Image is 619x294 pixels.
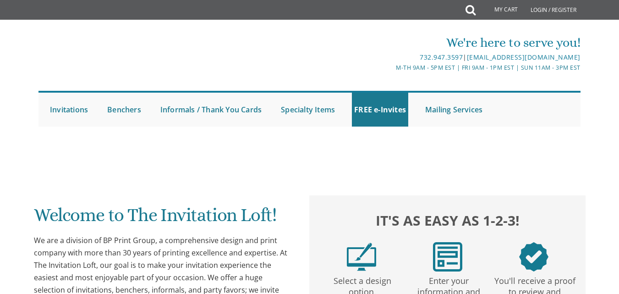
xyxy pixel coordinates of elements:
a: My Cart [475,1,524,19]
a: Invitations [48,93,90,127]
img: step3.png [519,242,548,272]
a: FREE e-Invites [352,93,408,127]
a: [EMAIL_ADDRESS][DOMAIN_NAME] [467,53,581,61]
a: Informals / Thank You Cards [158,93,264,127]
a: 732.947.3597 [420,53,463,61]
img: step1.png [347,242,376,272]
h1: Welcome to The Invitation Loft! [34,205,292,232]
h2: It's as easy as 1-2-3! [318,211,577,231]
img: step2.png [433,242,462,272]
a: Specialty Items [279,93,337,127]
div: M-Th 9am - 5pm EST | Fri 9am - 1pm EST | Sun 11am - 3pm EST [219,63,581,72]
a: Benchers [105,93,143,127]
a: Mailing Services [423,93,485,127]
div: We're here to serve you! [219,33,581,52]
div: | [219,52,581,63]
